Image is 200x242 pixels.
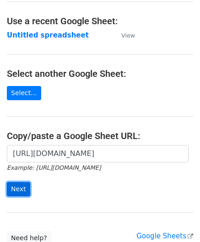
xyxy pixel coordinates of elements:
[7,164,101,171] small: Example: [URL][DOMAIN_NAME]
[7,16,193,27] h4: Use a recent Google Sheet:
[7,145,189,162] input: Paste your Google Sheet URL here
[7,68,193,79] h4: Select another Google Sheet:
[154,198,200,242] iframe: Chat Widget
[112,31,135,39] a: View
[7,31,89,39] a: Untitled spreadsheet
[7,130,193,141] h4: Copy/paste a Google Sheet URL:
[136,232,193,240] a: Google Sheets
[7,182,30,196] input: Next
[7,86,41,100] a: Select...
[121,32,135,39] small: View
